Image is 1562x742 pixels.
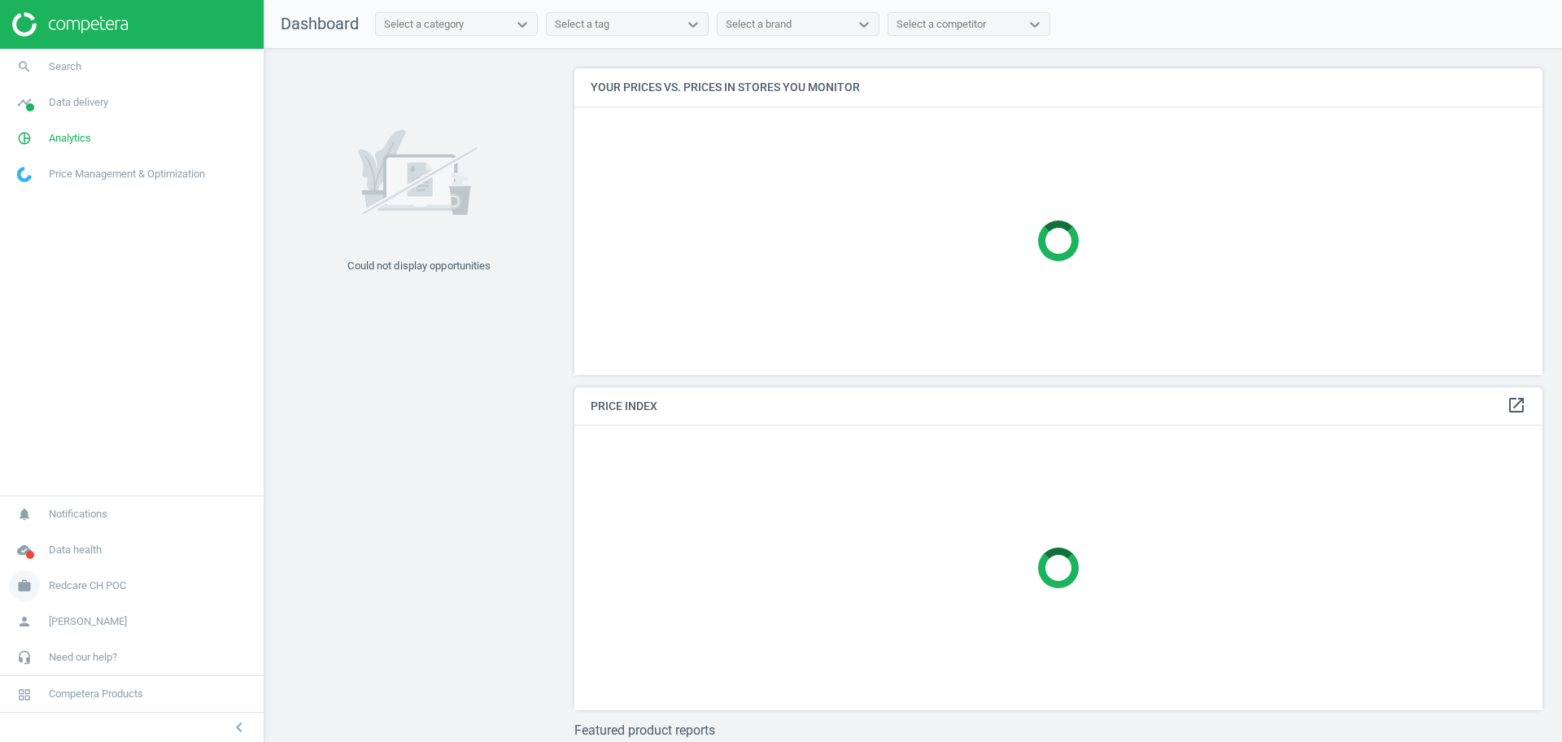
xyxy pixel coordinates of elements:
span: Competera Products [49,687,143,701]
div: Could not display opportunities [347,259,491,273]
img: ajHJNr6hYgQAAAAASUVORK5CYII= [12,12,128,37]
span: Need our help? [49,650,117,665]
span: Dashboard [281,14,359,33]
i: timeline [9,87,40,118]
i: notifications [9,499,40,530]
i: chevron_left [229,718,249,737]
span: Redcare CH POC [49,578,126,593]
img: wGWNvw8QSZomAAAAABJRU5ErkJggg== [17,167,32,182]
i: cloud_done [9,535,40,565]
span: Analytics [49,131,91,146]
i: search [9,51,40,82]
img: 7171a7ce662e02b596aeec34d53f281b.svg [358,108,480,238]
span: Price Management & Optimization [49,167,205,181]
i: headset_mic [9,642,40,673]
h4: Your prices vs. prices in stores you monitor [574,68,1542,107]
a: open_in_new [1507,395,1526,417]
i: person [9,606,40,637]
span: [PERSON_NAME] [49,614,127,629]
i: pie_chart_outlined [9,123,40,154]
h3: Featured product reports [574,722,1542,738]
div: Select a brand [726,17,792,32]
button: chevron_left [219,717,260,738]
h4: Price Index [574,387,1542,426]
div: Select a tag [555,17,609,32]
span: Notifications [49,507,107,522]
i: work [9,570,40,601]
div: Select a competitor [897,17,986,32]
span: Data delivery [49,95,108,110]
i: open_in_new [1507,395,1526,415]
span: Data health [49,543,102,557]
span: Search [49,59,81,74]
div: Select a category [384,17,464,32]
